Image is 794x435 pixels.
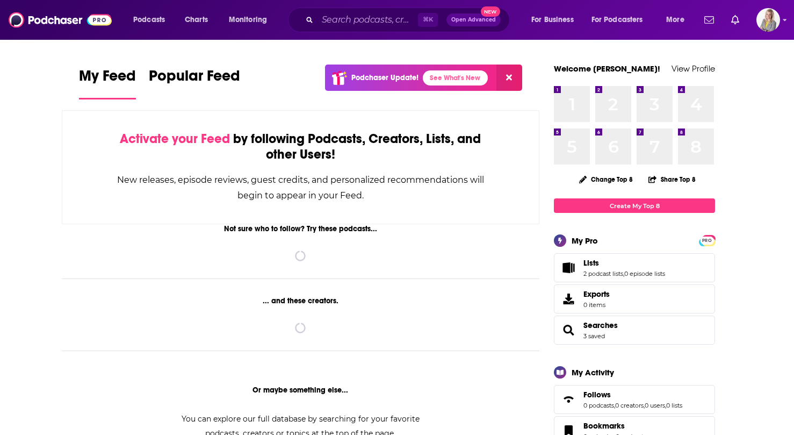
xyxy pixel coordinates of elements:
button: open menu [524,11,587,28]
span: Podcasts [133,12,165,27]
a: PRO [701,236,713,244]
button: Share Top 8 [648,169,696,190]
p: Podchaser Update! [351,73,418,82]
img: User Profile [756,8,780,32]
button: open menu [659,11,698,28]
button: Show profile menu [756,8,780,32]
span: Lists [583,258,599,268]
button: open menu [126,11,179,28]
a: Popular Feed [149,67,240,99]
a: See What's New [423,70,488,85]
a: My Feed [79,67,136,99]
span: 0 items [583,301,610,309]
span: , [644,402,645,409]
span: More [666,12,684,27]
span: Bookmarks [583,421,625,431]
div: ... and these creators. [62,296,539,305]
a: Follows [558,392,579,407]
div: by following Podcasts, Creators, Lists, and other Users! [116,131,485,162]
span: Exports [583,289,610,299]
a: 0 podcasts [583,402,614,409]
span: For Podcasters [591,12,643,27]
a: View Profile [672,63,715,74]
button: open menu [584,11,659,28]
a: 2 podcast lists [583,270,623,277]
button: Open AdvancedNew [446,13,501,26]
span: Follows [554,385,715,414]
span: , [665,402,666,409]
input: Search podcasts, credits, & more... [317,11,418,28]
span: , [623,270,624,277]
button: open menu [221,11,281,28]
a: 0 creators [615,402,644,409]
span: New [481,6,500,17]
div: New releases, episode reviews, guest credits, and personalized recommendations will begin to appe... [116,172,485,203]
span: Exports [558,291,579,306]
a: Searches [583,320,618,330]
a: Show notifications dropdown [700,11,718,29]
a: 0 users [645,402,665,409]
span: Logged in as ShelbySledge [756,8,780,32]
span: ⌘ K [418,13,438,27]
a: Lists [583,258,665,268]
div: Not sure who to follow? Try these podcasts... [62,224,539,233]
a: Bookmarks [583,421,646,431]
span: For Business [531,12,574,27]
a: Show notifications dropdown [727,11,744,29]
a: Welcome [PERSON_NAME]! [554,63,660,74]
span: Open Advanced [451,17,496,23]
img: Podchaser - Follow, Share and Rate Podcasts [9,10,112,30]
a: Searches [558,323,579,338]
a: Create My Top 8 [554,198,715,213]
span: PRO [701,237,713,245]
span: Activate your Feed [120,131,230,147]
span: Popular Feed [149,67,240,91]
div: Or maybe something else... [62,386,539,395]
div: My Pro [572,236,598,246]
span: Monitoring [229,12,267,27]
div: Search podcasts, credits, & more... [298,8,520,32]
a: Lists [558,260,579,275]
a: Charts [178,11,214,28]
button: Change Top 8 [573,173,639,186]
span: Lists [554,253,715,282]
div: My Activity [572,367,614,377]
span: Follows [583,390,611,400]
span: My Feed [79,67,136,91]
a: 0 lists [666,402,682,409]
span: Charts [185,12,208,27]
span: Searches [554,316,715,345]
a: Follows [583,390,682,400]
span: , [614,402,615,409]
a: 0 episode lists [624,270,665,277]
a: 3 saved [583,332,605,340]
a: Exports [554,284,715,313]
